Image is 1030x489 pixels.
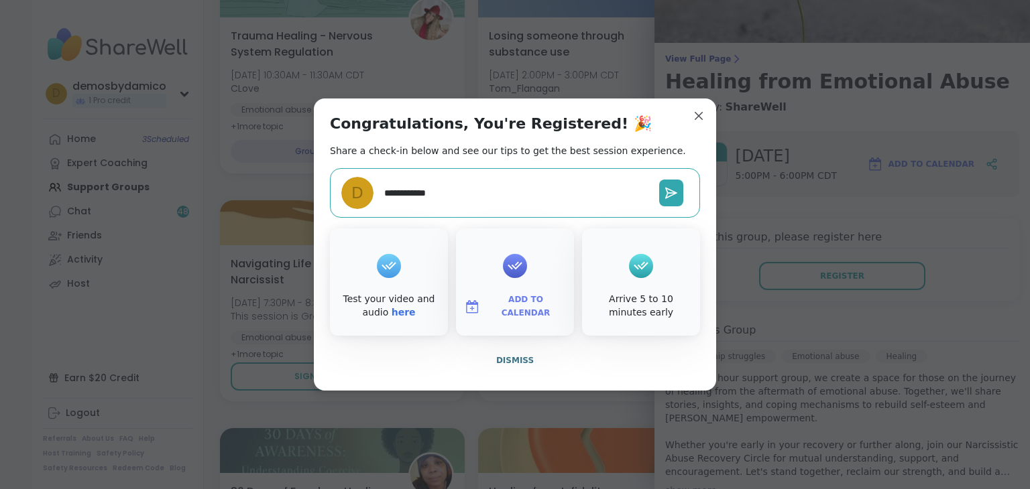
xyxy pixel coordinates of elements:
h2: Share a check-in below and see our tips to get the best session experience. [330,144,686,157]
div: Arrive 5 to 10 minutes early [585,293,697,319]
button: Add to Calendar [459,293,571,321]
div: Test your video and audio [333,293,445,319]
a: here [392,307,416,318]
span: d [351,182,363,205]
span: Dismiss [496,356,534,365]
button: Dismiss [330,346,700,374]
h1: Congratulations, You're Registered! 🎉 [330,115,652,133]
img: ShareWell Logomark [464,299,480,315]
span: Add to Calendar [485,293,566,320]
